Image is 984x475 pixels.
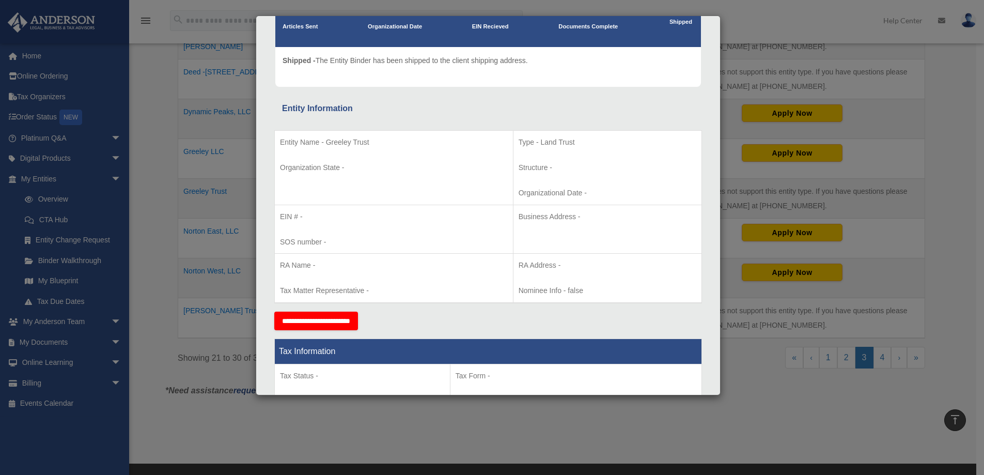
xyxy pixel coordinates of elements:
td: Tax Period Type - [275,364,450,440]
span: Shipped - [283,56,316,65]
p: Tax Form - [456,370,696,382]
p: Documents Complete [558,22,618,32]
p: RA Name - [280,259,508,272]
p: Structure - [519,161,696,174]
p: Organization State - [280,161,508,174]
p: Tax Status - [280,370,445,382]
p: Year End Month - [280,395,445,408]
p: Entity Name - Greeley Trust [280,136,508,149]
p: RA Address - [519,259,696,272]
p: Business Address - [519,210,696,223]
p: Federal Return Due Date - [456,395,696,408]
p: EIN # - [280,210,508,223]
p: Shipped [668,17,694,27]
p: Tax Matter Representative - [280,284,508,297]
p: SOS number - [280,236,508,249]
p: Type - Land Trust [519,136,696,149]
p: Nominee Info - false [519,284,696,297]
p: The Entity Binder has been shipped to the client shipping address. [283,54,528,67]
p: EIN Recieved [472,22,509,32]
p: Articles Sent [283,22,318,32]
p: Organizational Date - [519,187,696,200]
p: Organizational Date [368,22,422,32]
th: Tax Information [275,339,702,364]
div: Entity Information [282,101,694,116]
